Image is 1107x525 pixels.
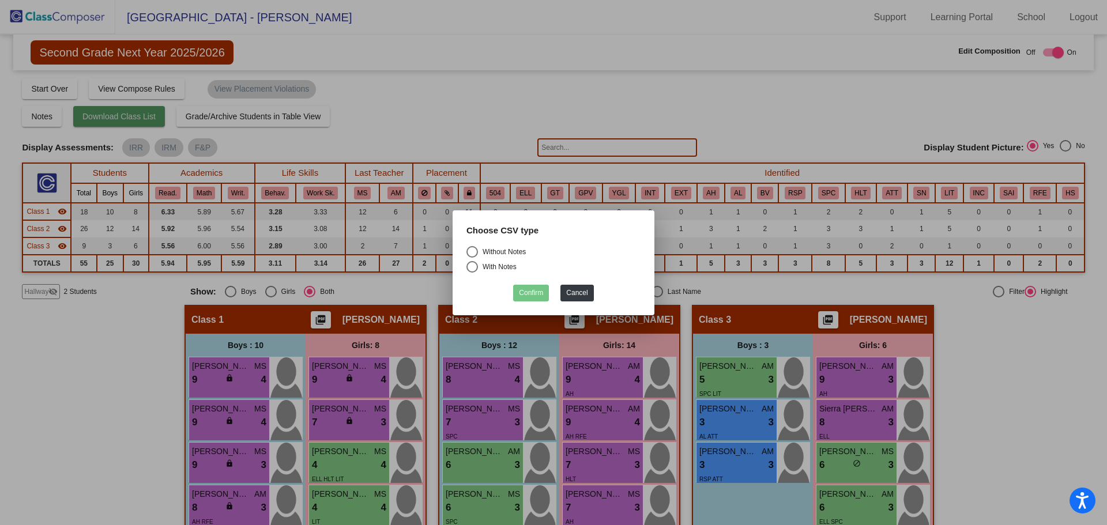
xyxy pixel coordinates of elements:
[466,245,641,275] mat-radio-group: Select an option
[478,261,517,271] div: With Notes
[466,224,539,237] label: Choose CSV type
[513,284,549,301] button: Confirm
[478,246,526,256] div: Without Notes
[560,284,593,301] button: Cancel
